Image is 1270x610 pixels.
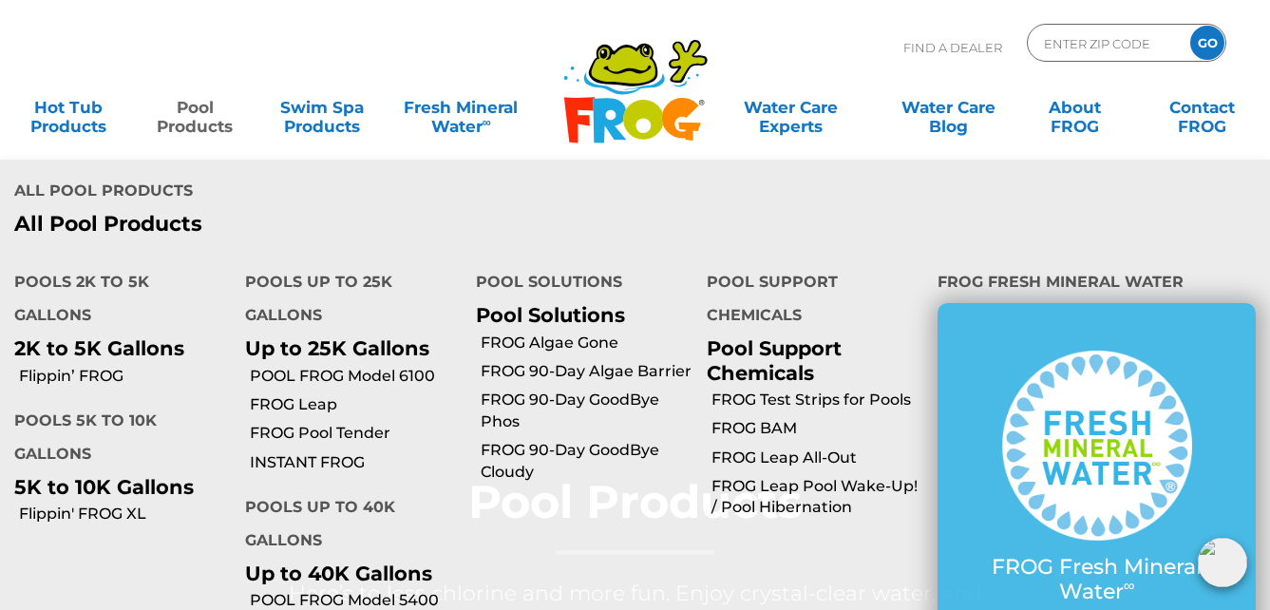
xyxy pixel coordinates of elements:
[1042,29,1170,57] input: Zip Code Form
[707,265,909,336] h4: Pool Support Chemicals
[483,115,491,129] sup: ∞
[1026,88,1125,126] a: AboutFROG
[14,174,621,212] h4: All Pool Products
[250,452,462,473] a: INSTANT FROG
[14,404,217,475] h4: Pools 5K to 10K Gallons
[245,562,447,585] p: Up to 40K Gallons
[245,265,447,336] h4: Pools up to 25K Gallons
[14,212,621,237] a: All Pool Products
[245,336,447,360] p: Up to 25K Gallons
[250,423,462,444] a: FROG Pool Tender
[481,361,692,382] a: FROG 90-Day Algae Barrier
[245,490,447,562] h4: Pools up to 40K Gallons
[481,440,692,483] a: FROG 90-Day GoodBye Cloudy
[711,418,923,439] a: FROG BAM
[145,88,244,126] a: PoolProducts
[711,390,923,410] a: FROG Test Strips for Pools
[1198,538,1247,587] img: openIcon
[976,555,1218,605] p: FROG Fresh Mineral Water
[711,476,923,519] a: FROG Leap Pool Wake-Up! / Pool Hibernation
[250,366,462,387] a: POOL FROG Model 6100
[476,265,678,303] h4: Pool Solutions
[399,88,522,126] a: Fresh MineralWater∞
[1124,576,1135,595] sup: ∞
[250,394,462,415] a: FROG Leap
[14,475,217,499] p: 5K to 10K Gallons
[899,88,997,126] a: Water CareBlog
[19,504,231,524] a: Flippin' FROG XL
[1152,88,1251,126] a: ContactFROG
[481,390,692,432] a: FROG 90-Day GoodBye Phos
[19,88,118,126] a: Hot TubProducts
[481,333,692,353] a: FROG Algae Gone
[707,336,909,384] p: Pool Support Chemicals
[711,448,923,468] a: FROG Leap All-Out
[476,303,625,327] a: Pool Solutions
[273,88,371,126] a: Swim SpaProducts
[903,24,1002,71] p: Find A Dealer
[711,88,871,126] a: Water CareExperts
[1190,26,1224,60] input: GO
[938,265,1256,303] h4: FROG Fresh Mineral Water
[19,366,231,387] a: Flippin’ FROG
[14,265,217,336] h4: Pools 2K to 5K Gallons
[14,336,217,360] p: 2K to 5K Gallons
